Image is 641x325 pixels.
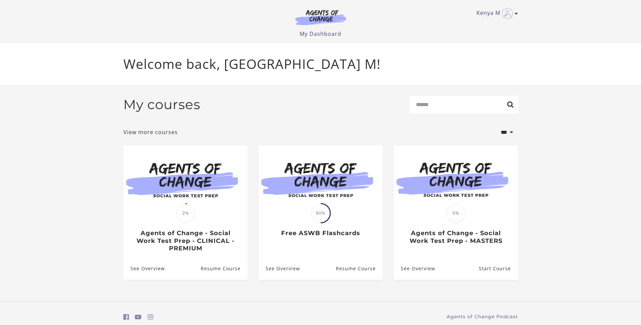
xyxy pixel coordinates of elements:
[447,313,518,320] a: Agents of Change Podcast
[394,257,435,279] a: Agents of Change - Social Work Test Prep - MASTERS: See Overview
[123,54,518,74] p: Welcome back, [GEOGRAPHIC_DATA] M!
[135,314,142,320] i: https://www.youtube.com/c/AgentsofChangeTestPrepbyMeaganMitchell (Open in a new window)
[266,229,375,237] h3: Free ASWB Flashcards
[401,229,511,245] h3: Agents of Change - Social Work Test Prep - MASTERS
[123,312,129,322] a: https://www.facebook.com/groups/aswbtestprep (Open in a new window)
[476,8,515,19] a: Toggle menu
[288,9,353,25] img: Agents of Change Logo
[200,257,247,279] a: Agents of Change - Social Work Test Prep - CLINICAL - PREMIUM: Resume Course
[130,229,240,252] h3: Agents of Change - Social Work Test Prep - CLINICAL - PREMIUM
[258,257,300,279] a: Free ASWB Flashcards: See Overview
[123,97,200,112] h2: My courses
[148,312,153,322] a: https://www.instagram.com/agentsofchangeprep/ (Open in a new window)
[312,204,330,222] span: 50%
[176,204,195,222] span: 2%
[336,257,383,279] a: Free ASWB Flashcards: Resume Course
[123,314,129,320] i: https://www.facebook.com/groups/aswbtestprep (Open in a new window)
[478,257,518,279] a: Agents of Change - Social Work Test Prep - MASTERS: Resume Course
[123,257,165,279] a: Agents of Change - Social Work Test Prep - CLINICAL - PREMIUM: See Overview
[447,204,465,222] span: 0%
[135,312,142,322] a: https://www.youtube.com/c/AgentsofChangeTestPrepbyMeaganMitchell (Open in a new window)
[148,314,153,320] i: https://www.instagram.com/agentsofchangeprep/ (Open in a new window)
[123,128,178,136] a: View more courses
[300,30,341,37] a: My Dashboard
